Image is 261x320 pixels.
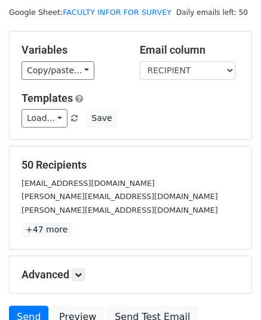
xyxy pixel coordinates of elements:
small: [EMAIL_ADDRESS][DOMAIN_NAME] [22,179,155,188]
iframe: Chat Widget [201,263,261,320]
a: Load... [22,109,67,128]
h5: 50 Recipients [22,159,239,172]
a: Copy/paste... [22,61,94,80]
a: Templates [22,92,73,104]
small: Google Sheet: [9,8,171,17]
h5: Advanced [22,268,239,281]
a: FACULTY INFOR FOR SURVEY [63,8,171,17]
a: +47 more [22,222,72,237]
button: Save [86,109,117,128]
a: Daily emails left: 50 [172,8,252,17]
span: Daily emails left: 50 [172,6,252,19]
h5: Email column [140,44,240,57]
small: [PERSON_NAME][EMAIL_ADDRESS][DOMAIN_NAME] [22,192,218,201]
h5: Variables [22,44,122,57]
small: [PERSON_NAME][EMAIL_ADDRESS][DOMAIN_NAME] [22,206,218,215]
